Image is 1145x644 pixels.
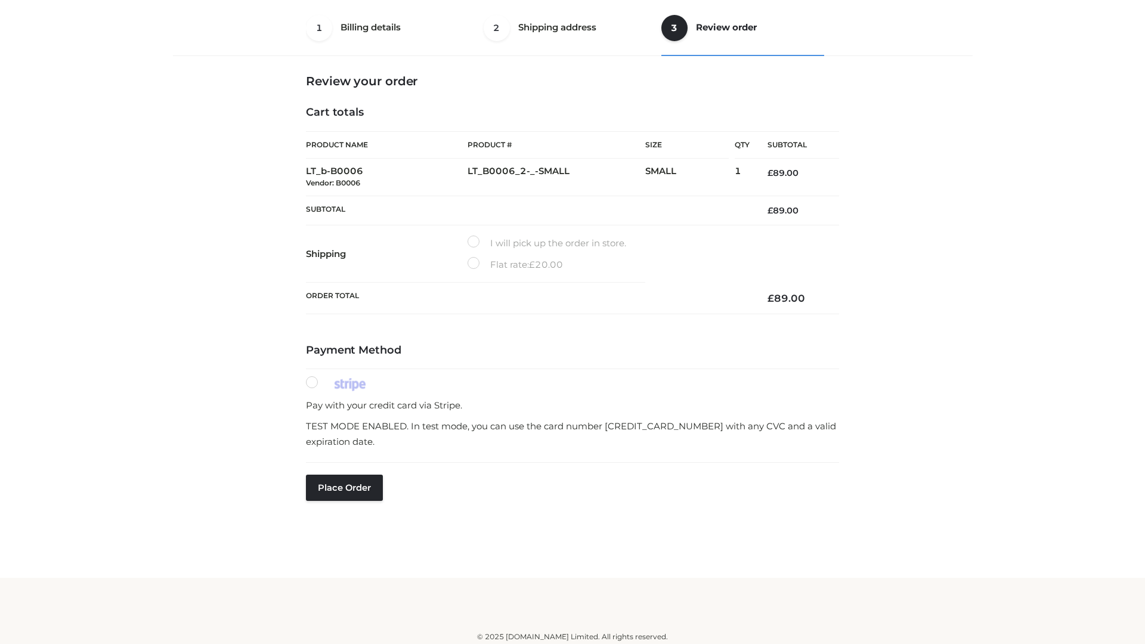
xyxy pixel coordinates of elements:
th: Qty [735,131,750,159]
span: £ [768,168,773,178]
th: Product # [468,131,645,159]
label: Flat rate: [468,257,563,273]
bdi: 89.00 [768,292,805,304]
h3: Review your order [306,74,839,88]
span: £ [529,259,535,270]
th: Shipping [306,225,468,283]
th: Subtotal [750,132,839,159]
th: Product Name [306,131,468,159]
bdi: 20.00 [529,259,563,270]
small: Vendor: B0006 [306,178,360,187]
div: © 2025 [DOMAIN_NAME] Limited. All rights reserved. [177,631,968,643]
span: £ [768,205,773,216]
h4: Payment Method [306,344,839,357]
p: Pay with your credit card via Stripe. [306,398,839,413]
td: 1 [735,159,750,196]
td: LT_B0006_2-_-SMALL [468,159,645,196]
th: Order Total [306,283,750,314]
th: Subtotal [306,196,750,225]
bdi: 89.00 [768,205,799,216]
p: TEST MODE ENABLED. In test mode, you can use the card number [CREDIT_CARD_NUMBER] with any CVC an... [306,419,839,449]
th: Size [645,132,729,159]
span: £ [768,292,774,304]
label: I will pick up the order in store. [468,236,626,251]
h4: Cart totals [306,106,839,119]
button: Place order [306,475,383,501]
bdi: 89.00 [768,168,799,178]
td: SMALL [645,159,735,196]
td: LT_b-B0006 [306,159,468,196]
